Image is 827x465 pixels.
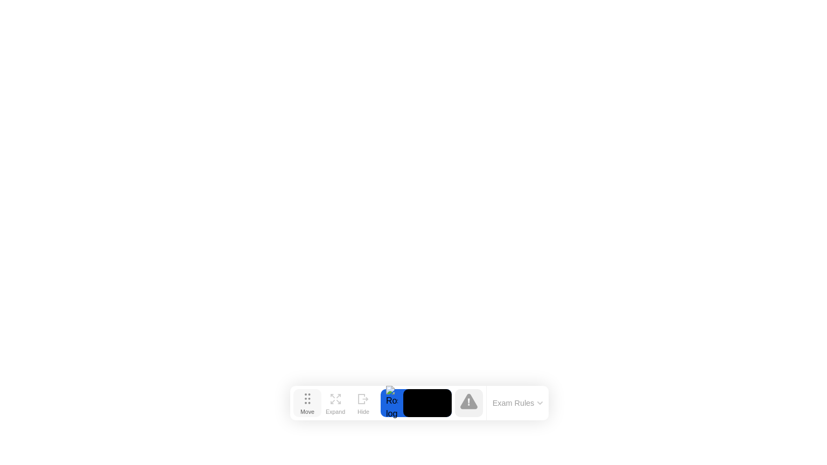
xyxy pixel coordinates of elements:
[358,408,369,415] div: Hide
[326,408,345,415] div: Expand
[293,389,321,417] button: Move
[321,389,349,417] button: Expand
[489,398,546,408] button: Exam Rules
[349,389,377,417] button: Hide
[300,408,314,415] div: Move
